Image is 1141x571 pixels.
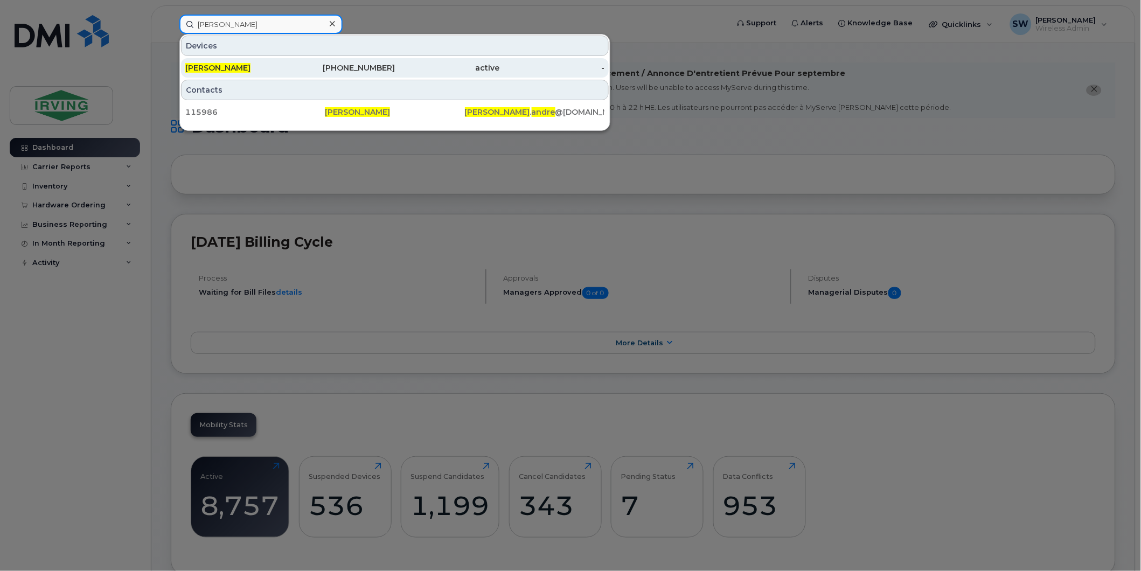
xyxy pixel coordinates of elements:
[290,62,395,73] div: [PHONE_NUMBER]
[181,58,609,78] a: [PERSON_NAME][PHONE_NUMBER]active-
[532,107,555,117] span: andre
[185,107,325,117] div: 115986
[500,62,605,73] div: -
[395,62,500,73] div: active
[325,107,390,117] span: [PERSON_NAME]
[181,102,609,122] a: 115986[PERSON_NAME][PERSON_NAME].andre@[DOMAIN_NAME]
[181,80,609,100] div: Contacts
[465,107,530,117] span: [PERSON_NAME]
[465,107,604,117] div: . @[DOMAIN_NAME]
[185,63,251,73] span: [PERSON_NAME]
[181,36,609,56] div: Devices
